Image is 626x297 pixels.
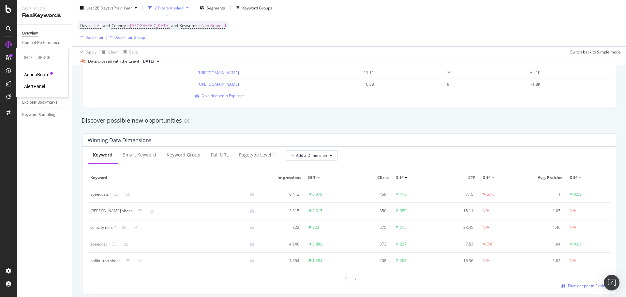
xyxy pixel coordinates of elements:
div: RealKeywords [22,12,67,19]
div: Data crossed with the Crawl [88,58,139,64]
a: ActionBoard [24,71,50,78]
div: Intelligence [24,55,61,61]
span: Device [80,23,93,28]
div: 1.05 [526,208,561,214]
button: Save [121,47,138,57]
span: and [171,23,178,28]
div: Add Filter Group [115,34,145,40]
div: Open Intercom Messenger [604,275,619,290]
a: [URL][DOMAIN_NAME] [198,82,239,87]
div: speedcat [90,241,107,247]
div: speedcats [90,191,109,197]
a: AlertPanel [24,83,45,90]
div: 1,354 [265,258,299,264]
div: Keyword Group [167,152,201,158]
a: Keyword Sampling [22,111,67,118]
div: 7.6 [487,241,492,247]
div: Add Filter [86,34,104,40]
span: Impressions [265,175,302,181]
span: Diff [570,175,577,181]
button: 2 Filters Applied [145,3,191,13]
div: 7.53 [439,241,473,247]
div: Discover possible new opportunities [82,116,617,125]
span: Non-Branded [201,21,226,30]
button: Apply [78,47,97,57]
span: 2025 Aug. 10th [142,58,154,64]
div: Full URL [211,152,229,158]
div: N/A [570,225,576,230]
div: N/A [570,208,576,214]
div: 9 [447,82,517,87]
div: Explorer Bookmarks [22,99,57,106]
span: Dive deeper in Explorer [201,93,244,98]
div: Smart Keyword [123,152,156,158]
span: Diff [395,175,403,181]
div: 822 [265,225,299,230]
div: 33.45 [439,225,473,230]
span: = [94,23,96,28]
div: Keyword Groups [242,5,272,10]
div: Clear [108,49,118,54]
span: Add a Dimension [291,153,327,158]
span: [GEOGRAPHIC_DATA] [130,21,170,30]
div: 275 [352,225,386,230]
div: Keyword [93,152,112,158]
a: Dive deeper in Explorer [195,93,244,98]
div: 1,354 [312,258,322,264]
div: 416 [400,191,407,197]
div: 15.36 [439,258,473,264]
button: Last 28 DaysvsPrev. Year [78,3,140,13]
button: Add Filter [78,33,104,41]
span: Avg. Position [526,175,563,181]
div: 3,982 [312,241,322,247]
span: Keywords [180,23,197,28]
div: +2.1K [530,70,600,76]
div: 350 [352,208,386,214]
div: N/A [483,225,489,230]
span: vs Prev. Year [110,5,132,10]
button: Add Filter Group [107,33,145,41]
div: N/A [570,258,576,264]
div: 15.11 [439,208,473,214]
div: 1.02 [526,258,561,264]
div: 0.06 [574,241,582,247]
button: Add a Dimension [286,150,338,161]
div: 208 [400,258,407,264]
span: = [198,23,201,28]
div: 227 [400,241,407,247]
div: Content Performance [22,39,60,46]
div: 275 [400,225,407,230]
div: 1.04 [526,241,561,247]
div: N/A [483,258,489,264]
a: [URL][DOMAIN_NAME] [198,70,239,76]
div: 2,315 [312,208,322,214]
button: Switch back to Simple mode [568,47,621,57]
div: 4,940 [265,241,299,247]
div: 2 Filters Applied [155,5,184,10]
div: Keyword Sampling [22,111,55,118]
span: Diff [308,175,315,181]
a: Overview [22,30,67,37]
div: N/A [483,208,489,214]
div: 10.38 [364,82,434,87]
div: 208 [352,258,386,264]
button: Segments [197,3,228,13]
div: 1 [526,191,561,197]
div: 11.11 [364,70,434,76]
div: Switch back to Simple mode [570,49,621,54]
div: tyrese haliburton shoes [90,208,133,214]
div: +1.8K [530,82,600,87]
div: 822 [312,225,319,230]
div: Winning Data Dimensions [88,137,152,143]
div: 7.15 [439,191,473,197]
span: Segments [207,5,225,10]
div: 372 [352,241,386,247]
div: 1.46 [526,225,561,230]
div: pagetype Level 1 [239,152,275,158]
div: haliburton shoes [90,258,121,264]
a: Explorer Bookmarks [22,99,67,106]
span: Last 28 Days [86,5,110,10]
span: Country [112,23,126,28]
button: Keyword Groups [233,3,275,13]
